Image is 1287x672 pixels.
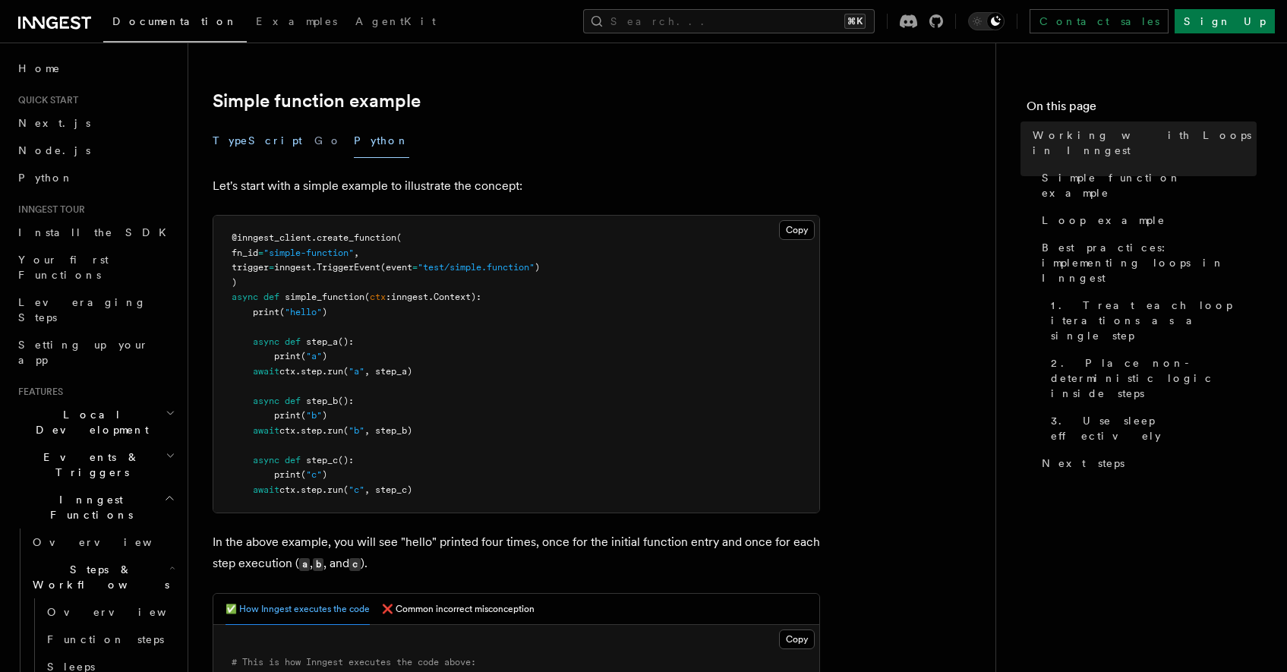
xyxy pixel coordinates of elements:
[12,246,178,289] a: Your first Functions
[232,657,476,667] span: # This is how Inngest executes the code above:
[253,425,279,436] span: await
[391,292,428,302] span: inngest
[412,262,418,273] span: =
[313,558,323,571] code: b
[274,351,301,361] span: print
[1051,355,1257,401] span: 2. Place non-deterministic logic inside steps
[354,124,409,158] button: Python
[306,455,338,465] span: step_c
[364,292,370,302] span: (
[27,556,178,598] button: Steps & Workflows
[41,626,178,653] a: Function steps
[396,232,402,243] span: (
[779,220,815,240] button: Copy
[12,492,164,522] span: Inngest Functions
[306,469,322,480] span: "c"
[299,558,310,571] code: a
[301,351,306,361] span: (
[18,144,90,156] span: Node.js
[370,292,386,302] span: ctx
[247,5,346,41] a: Examples
[349,366,364,377] span: "a"
[349,484,364,495] span: "c"
[12,55,178,82] a: Home
[18,339,149,366] span: Setting up your app
[18,226,175,238] span: Install the SDK
[349,558,360,571] code: c
[1027,121,1257,164] a: Working with Loops in Inngest
[343,425,349,436] span: (
[18,61,61,76] span: Home
[1042,213,1166,228] span: Loop example
[338,455,354,465] span: ():
[382,594,535,625] button: ❌ Common incorrect misconception
[41,598,178,626] a: Overview
[354,248,359,258] span: ,
[301,410,306,421] span: (
[338,336,354,347] span: ():
[232,232,311,243] span: @inngest_client
[1045,349,1257,407] a: 2. Place non-deterministic logic inside steps
[12,289,178,331] a: Leveraging Steps
[279,484,295,495] span: ctx
[47,606,203,618] span: Overview
[295,425,301,436] span: .
[306,336,338,347] span: step_a
[1036,207,1257,234] a: Loop example
[285,292,364,302] span: simple_function
[1042,456,1125,471] span: Next steps
[346,5,445,41] a: AgentKit
[428,292,434,302] span: .
[327,484,343,495] span: run
[12,203,85,216] span: Inngest tour
[355,15,436,27] span: AgentKit
[253,396,279,406] span: async
[279,366,295,377] span: ctx
[364,425,412,436] span: , step_b)
[274,262,317,273] span: inngest.
[1045,292,1257,349] a: 1. Treat each loop iterations as a single step
[112,15,238,27] span: Documentation
[322,351,327,361] span: )
[263,248,354,258] span: "simple-function"
[279,425,295,436] span: ctx
[322,307,327,317] span: )
[12,331,178,374] a: Setting up your app
[349,425,364,436] span: "b"
[232,262,269,273] span: trigger
[1045,407,1257,450] a: 3. Use sleep effectively
[327,425,343,436] span: run
[1036,234,1257,292] a: Best practices: implementing loops in Inngest
[343,484,349,495] span: (
[322,484,327,495] span: .
[253,455,279,465] span: async
[232,248,258,258] span: fn_id
[322,366,327,377] span: .
[232,277,237,288] span: )
[253,366,279,377] span: await
[47,633,164,645] span: Function steps
[232,292,258,302] span: async
[213,124,302,158] button: TypeScript
[1036,164,1257,207] a: Simple function example
[311,232,317,243] span: .
[434,292,481,302] span: Context):
[12,450,166,480] span: Events & Triggers
[285,336,301,347] span: def
[1051,298,1257,343] span: 1. Treat each loop iterations as a single step
[12,386,63,398] span: Features
[535,262,540,273] span: )
[322,425,327,436] span: .
[12,219,178,246] a: Install the SDK
[317,262,380,273] span: TriggerEvent
[1030,9,1169,33] a: Contact sales
[18,254,109,281] span: Your first Functions
[583,9,875,33] button: Search...⌘K
[285,396,301,406] span: def
[253,484,279,495] span: await
[1033,128,1257,158] span: Working with Loops in Inngest
[12,164,178,191] a: Python
[364,366,412,377] span: , step_a)
[12,94,78,106] span: Quick start
[301,425,322,436] span: step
